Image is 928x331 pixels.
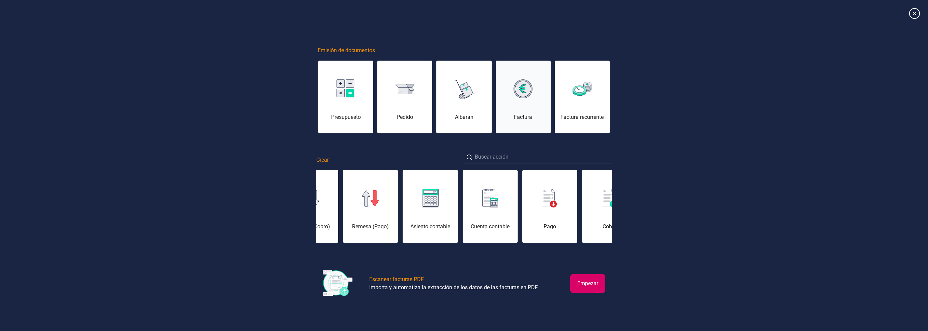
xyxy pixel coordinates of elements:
[362,190,379,207] img: img-remesa-pago.svg
[542,189,557,208] img: img-pago.svg
[396,84,414,94] img: img-pedido.svg
[403,223,458,231] div: Asiento contable
[582,223,637,231] div: Cobro
[573,82,591,96] img: img-factura-recurrente.svg
[555,113,610,121] div: Factura recurrente
[482,189,498,208] img: img-cuenta-contable.svg
[422,189,439,208] img: img-asiento-contable.svg
[323,270,353,297] img: img-escanear-facturas-pdf.svg
[377,113,432,121] div: Pedido
[496,113,551,121] div: Factura
[464,150,612,164] input: Buscar acción
[318,113,373,121] div: Presupuesto
[369,275,424,284] div: Escanear facturas PDF
[343,223,398,231] div: Remesa (Pago)
[318,46,375,55] span: Emisión de documentos
[369,284,539,292] div: Importa y automatiza la extracción de los datos de las facturas en PDF.
[570,274,605,293] button: Empezar
[455,77,473,100] img: img-albaran.svg
[514,79,532,98] img: img-factura.svg
[436,113,491,121] div: Albarán
[522,223,577,231] div: Pago
[602,189,617,208] img: img-cobro.svg
[316,156,329,164] span: Crear
[337,79,355,99] img: img-presupuesto.svg
[463,223,518,231] div: Cuenta contable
